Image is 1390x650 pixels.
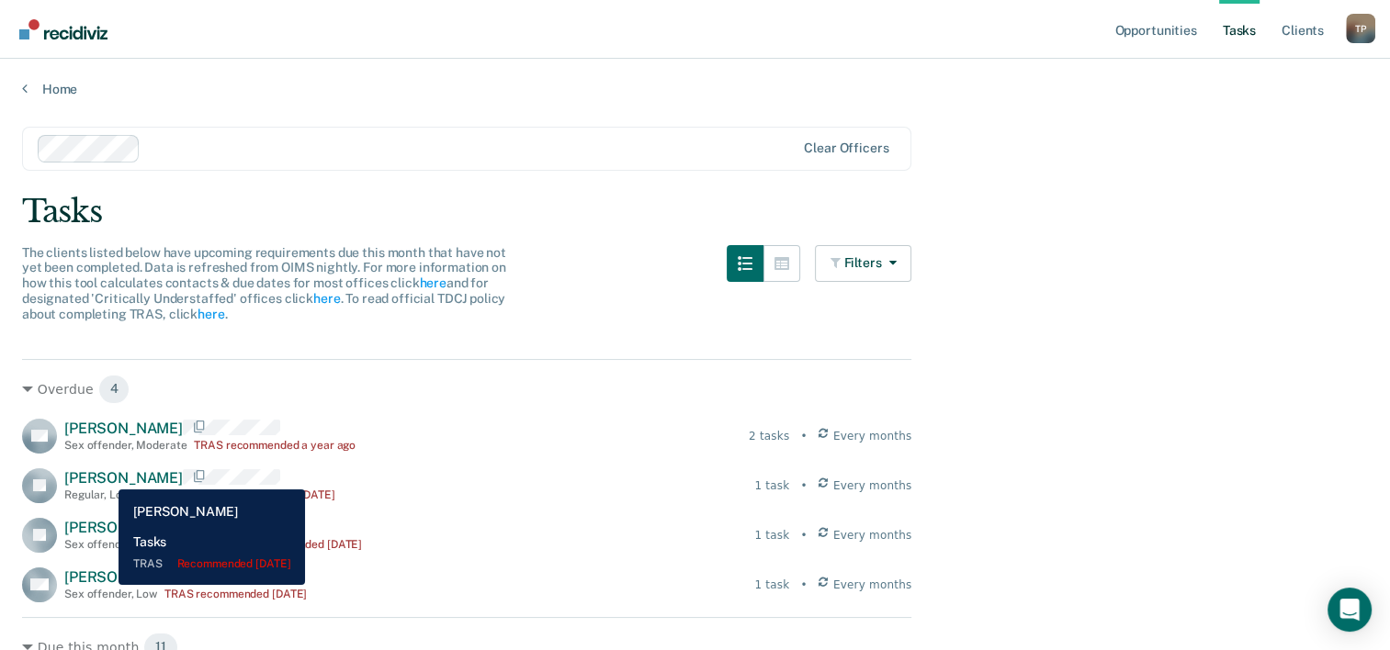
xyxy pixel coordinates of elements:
[198,307,224,321] a: here
[98,375,130,404] span: 4
[313,291,340,306] a: here
[64,519,183,536] span: [PERSON_NAME]
[800,577,807,593] div: •
[754,577,789,593] div: 1 task
[194,439,356,452] div: TRAS recommended a year ago
[749,428,789,444] div: 2 tasks
[22,193,1368,230] div: Tasks
[804,140,888,156] div: Clear officers
[220,538,362,551] div: TRAS recommended [DATE]
[64,439,186,452] div: Sex offender , Moderate
[419,275,446,290] a: here
[64,588,157,600] div: Sex offender , Low
[815,245,912,282] button: Filters
[22,375,911,404] div: Overdue 4
[64,568,183,586] span: [PERSON_NAME]
[800,428,807,444] div: •
[833,577,912,593] span: Every months
[19,19,107,39] img: Recidiviz
[833,428,912,444] span: Every months
[1328,588,1372,632] div: Open Intercom Messenger
[64,420,183,437] span: [PERSON_NAME]
[64,488,186,501] div: Regular , Low-Moderate
[22,81,1368,97] a: Home
[64,538,212,551] div: Sex offender , Low-Moderate
[22,245,506,321] span: The clients listed below have upcoming requirements due this month that have not yet been complet...
[833,527,912,544] span: Every months
[800,477,807,494] div: •
[833,477,912,494] span: Every months
[193,488,335,501] div: TRAS recommended [DATE]
[800,527,807,544] div: •
[1346,14,1375,43] div: T P
[164,588,307,600] div: TRAS recommended [DATE]
[64,469,183,487] span: [PERSON_NAME]
[754,477,789,494] div: 1 task
[754,527,789,544] div: 1 task
[1346,14,1375,43] button: Profile dropdown button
